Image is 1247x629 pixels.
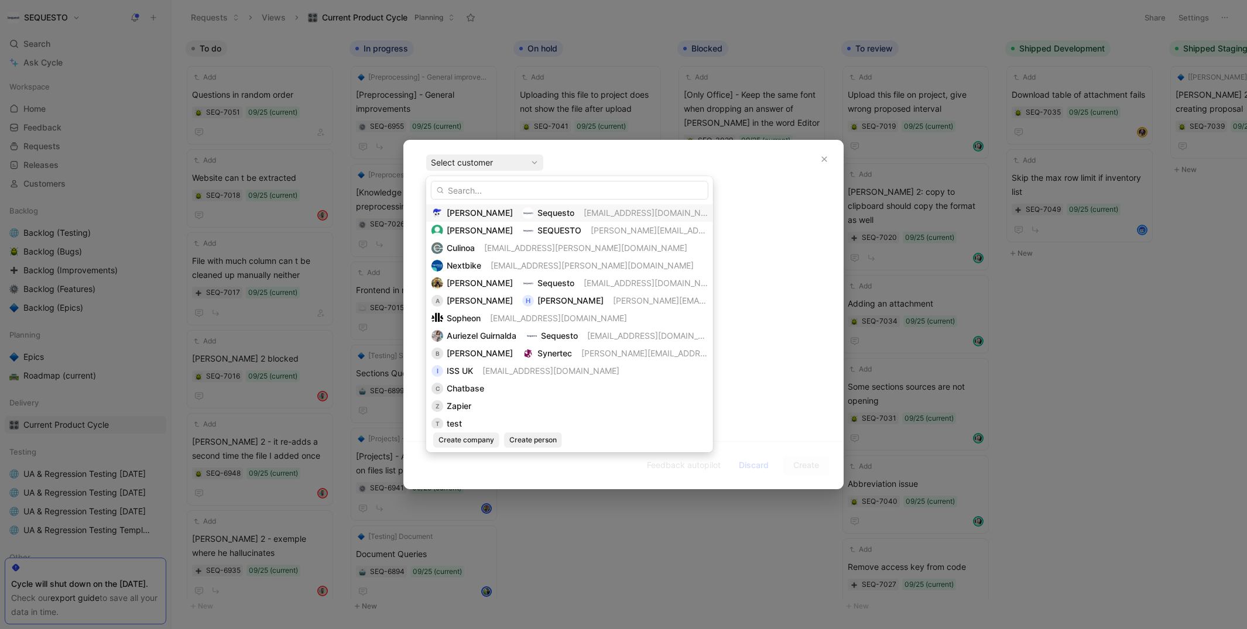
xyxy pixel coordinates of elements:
[522,277,534,289] img: logo
[447,243,475,253] span: Culinoa
[537,225,581,235] span: SEQUESTO
[431,400,443,412] div: Z
[482,366,619,376] span: [EMAIL_ADDRESS][DOMAIN_NAME]
[591,225,860,235] span: [PERSON_NAME][EMAIL_ADDRESS][PERSON_NAME][DOMAIN_NAME]
[431,365,443,377] div: I
[526,330,537,342] img: logo
[431,277,443,289] img: 8853127337383_9bc139a29f7be5a47216_192.jpg
[431,207,443,219] img: teamqsg2i0ok5of8jn8l.png
[447,225,513,235] span: [PERSON_NAME]
[587,331,724,341] span: [EMAIL_ADDRESS][DOMAIN_NAME]
[581,348,851,358] span: [PERSON_NAME][EMAIL_ADDRESS][PERSON_NAME][DOMAIN_NAME]
[447,208,513,218] span: [PERSON_NAME]
[431,295,443,307] div: A
[522,225,534,236] img: logo
[431,225,443,236] img: ef05f8996c32ad78c570becbead35197.jpg
[613,295,948,305] span: [PERSON_NAME][EMAIL_ADDRESS][PERSON_NAME][PERSON_NAME][DOMAIN_NAME]
[431,181,708,200] input: Search...
[447,278,513,288] span: [PERSON_NAME]
[431,418,443,429] div: t
[484,243,687,253] span: [EMAIL_ADDRESS][PERSON_NAME][DOMAIN_NAME]
[490,313,627,323] span: [EMAIL_ADDRESS][DOMAIN_NAME]
[447,383,484,393] span: Chatbase
[431,260,443,271] img: logo
[522,295,534,307] div: H
[537,348,572,358] span: Synertec
[431,330,443,342] img: 7685993478128_ed1a6d0921ce92c4e1b1_192.jpg
[431,312,443,324] img: logo
[431,383,443,394] div: C
[584,208,721,218] span: [EMAIL_ADDRESS][DOMAIN_NAME]
[522,207,534,219] img: logo
[584,278,721,288] span: [EMAIL_ADDRESS][DOMAIN_NAME]
[504,432,562,448] button: Create person
[447,331,516,341] span: Auriezel Guirnalda
[447,260,481,270] span: Nextbike
[509,434,557,446] span: Create person
[431,348,443,359] div: B
[447,418,462,428] span: test
[447,348,513,358] span: [PERSON_NAME]
[431,242,443,254] img: logo
[438,434,494,446] span: Create company
[537,295,604,305] span: [PERSON_NAME]
[537,208,574,218] span: Sequesto
[447,295,513,305] span: [PERSON_NAME]
[447,366,473,376] span: ISS UK
[433,432,499,448] button: Create company
[522,348,534,359] img: logo
[541,331,578,341] span: Sequesto
[491,260,694,270] span: [EMAIL_ADDRESS][PERSON_NAME][DOMAIN_NAME]
[537,278,574,288] span: Sequesto
[447,401,471,411] span: Zapier
[447,313,481,323] span: Sopheon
